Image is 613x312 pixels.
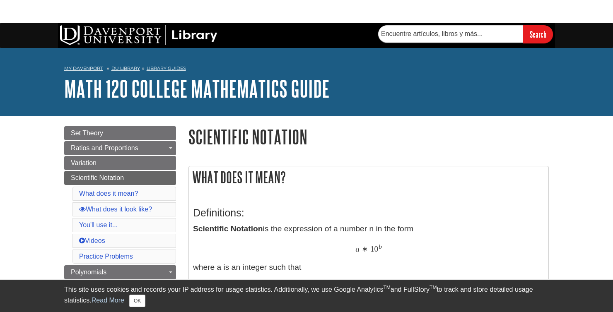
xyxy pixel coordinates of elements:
[92,297,124,304] a: Read More
[79,253,133,260] a: Practice Problems
[355,244,360,254] span: a
[79,206,152,213] a: What does it look like?
[64,65,103,72] a: My Davenport
[378,25,523,43] input: Encuentre artículos, libros y más...
[147,65,186,71] a: Library Guides
[193,223,544,311] p: is the expression of a number n in the form where a is an integer such that and b is an integer too.
[523,25,553,43] input: Search
[188,126,549,147] h1: Scientific Notation
[64,76,330,101] a: MATH 120 College Mathematics Guide
[64,126,176,140] a: Set Theory
[64,141,176,155] a: Ratios and Proportions
[378,25,553,43] form: Busca artículos, libros y más en la Biblioteca DU
[370,244,378,254] span: 10
[71,130,103,137] span: Set Theory
[189,166,548,188] h2: What does it mean?
[193,207,544,219] h3: Definitions:
[111,65,140,71] a: DU Library
[64,171,176,185] a: Scientific Notation
[64,265,176,279] a: Polynomials
[64,63,549,76] nav: migaja de pan
[383,285,390,290] sup: TM
[129,295,145,307] button: Cerca
[64,285,549,307] div: This site uses cookies and records your IP address for usage statistics. Additionally, we use Goo...
[193,224,263,233] strong: Scientific Notation
[79,237,105,244] a: Videos
[362,244,368,254] span: ∗
[71,269,106,276] span: Polynomials
[64,156,176,170] a: Variation
[71,159,97,166] span: Variation
[430,285,437,290] sup: TM
[71,144,138,151] span: Ratios and Proportions
[71,174,124,181] span: Scientific Notation
[79,190,138,197] a: What does it mean?
[60,25,217,45] img: Biblioteca de la DU
[379,243,382,250] span: b
[79,221,118,228] a: You'll use it...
